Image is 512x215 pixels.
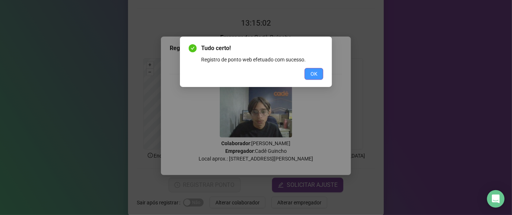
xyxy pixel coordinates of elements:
[310,70,317,78] span: OK
[201,56,323,64] div: Registro de ponto web efetuado com sucesso.
[305,68,323,80] button: OK
[487,190,505,208] div: Open Intercom Messenger
[201,44,323,53] span: Tudo certo!
[189,44,197,52] span: check-circle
